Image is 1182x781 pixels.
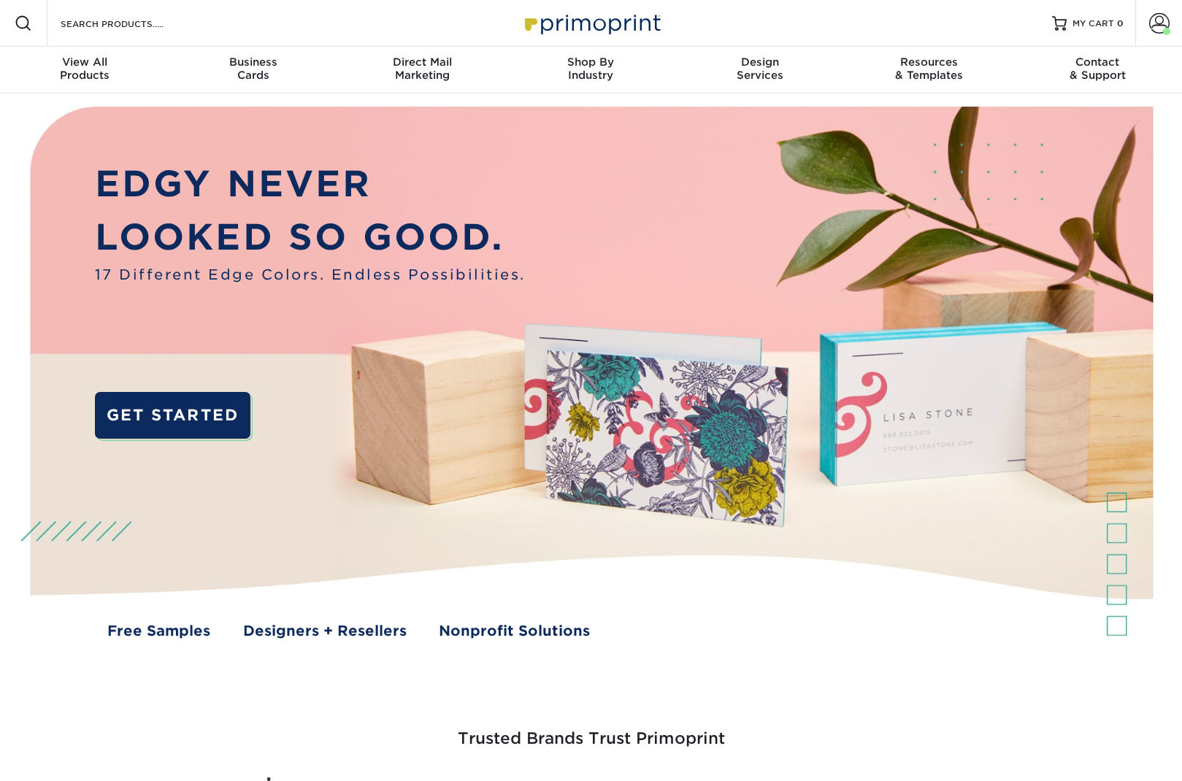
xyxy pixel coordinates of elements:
[1072,18,1114,30] span: MY CART
[95,264,526,285] span: 17 Different Edge Colors. Endless Possibilities.
[1117,18,1124,28] span: 0
[439,620,590,642] a: Nonprofit Solutions
[507,55,675,82] div: Industry
[844,55,1013,69] span: Resources
[95,158,526,211] p: EDGY NEVER
[169,55,337,69] span: Business
[1013,47,1182,93] a: Contact& Support
[518,7,664,39] img: Primoprint
[507,47,675,93] a: Shop ByIndustry
[95,211,526,264] p: LOOKED SO GOOD.
[338,55,507,69] span: Direct Mail
[59,15,202,32] input: SEARCH PRODUCTS.....
[338,55,507,82] div: Marketing
[169,55,337,82] div: Cards
[1013,55,1182,82] div: & Support
[844,47,1013,93] a: Resources& Templates
[675,55,844,82] div: Services
[507,55,675,69] span: Shop By
[95,392,251,439] a: GET STARTED
[243,620,407,642] a: Designers + Resellers
[164,694,1018,766] h3: Trusted Brands Trust Primoprint
[338,47,507,93] a: Direct MailMarketing
[169,47,337,93] a: BusinessCards
[844,55,1013,82] div: & Templates
[675,47,844,93] a: DesignServices
[1013,55,1182,69] span: Contact
[107,620,210,642] a: Free Samples
[675,55,844,69] span: Design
